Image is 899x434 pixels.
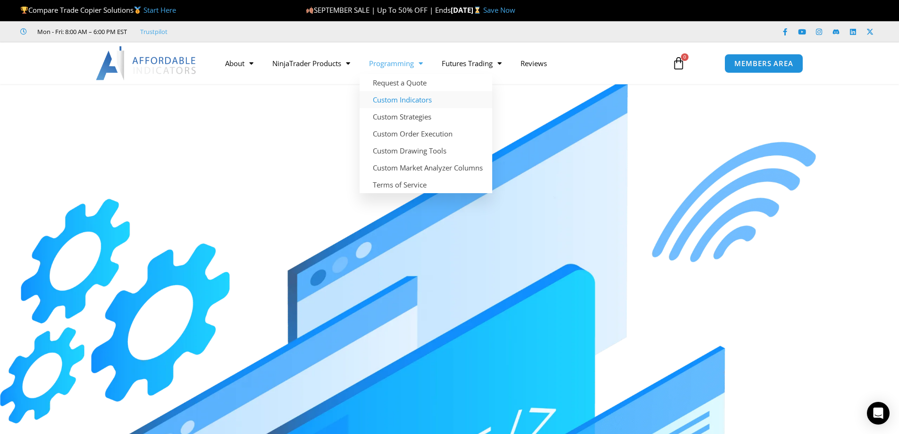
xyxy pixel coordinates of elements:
[306,5,451,15] span: SEPTEMBER SALE | Up To 50% OFF | Ends
[360,108,492,125] a: Custom Strategies
[360,142,492,159] a: Custom Drawing Tools
[724,54,803,73] a: MEMBERS AREA
[360,125,492,142] a: Custom Order Execution
[134,7,141,14] img: 🥇
[867,402,890,425] div: Open Intercom Messenger
[483,5,515,15] a: Save Now
[360,52,432,74] a: Programming
[360,74,492,91] a: Request a Quote
[658,50,699,77] a: 0
[681,53,689,61] span: 0
[360,91,492,108] a: Custom Indicators
[96,46,197,80] img: LogoAI | Affordable Indicators – NinjaTrader
[263,52,360,74] a: NinjaTrader Products
[21,7,28,14] img: 🏆
[140,26,168,37] a: Trustpilot
[306,7,313,14] img: 🍂
[511,52,556,74] a: Reviews
[35,26,127,37] span: Mon - Fri: 8:00 AM – 6:00 PM EST
[360,176,492,193] a: Terms of Service
[143,5,176,15] a: Start Here
[360,159,492,176] a: Custom Market Analyzer Columns
[20,5,176,15] span: Compare Trade Copier Solutions
[432,52,511,74] a: Futures Trading
[451,5,483,15] strong: [DATE]
[474,7,481,14] img: ⌛
[734,60,793,67] span: MEMBERS AREA
[216,52,263,74] a: About
[216,52,661,74] nav: Menu
[360,74,492,193] ul: Programming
